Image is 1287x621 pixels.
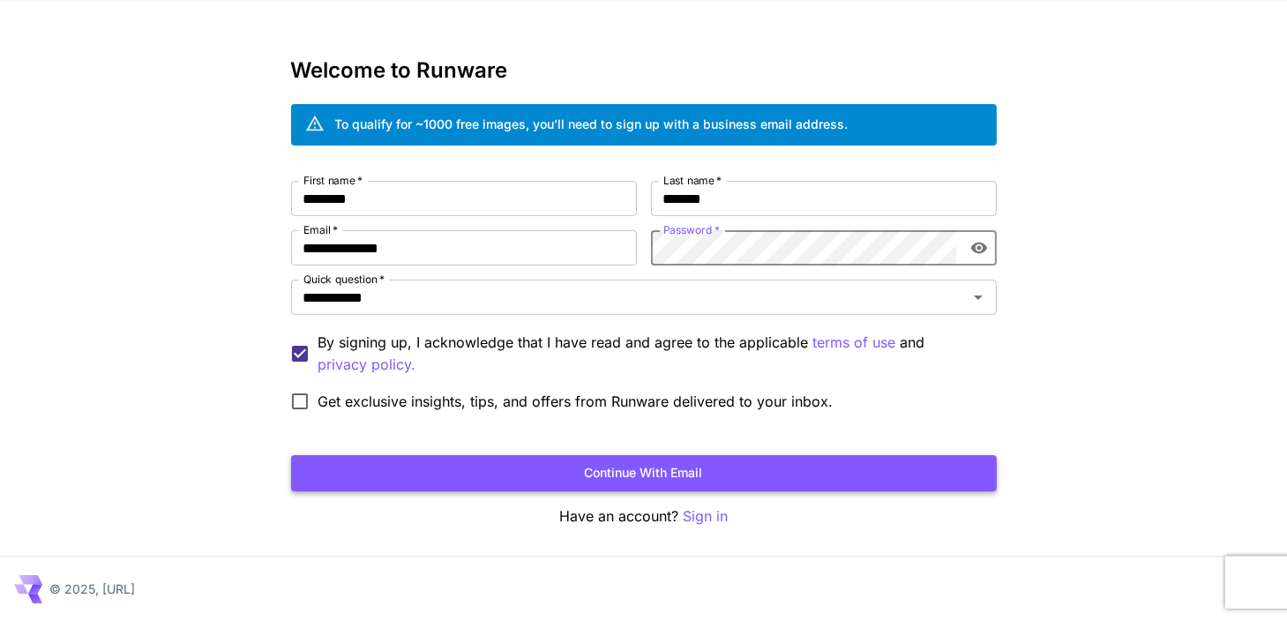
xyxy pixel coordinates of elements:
span: Get exclusive insights, tips, and offers from Runware delivered to your inbox. [318,391,834,412]
div: To qualify for ~1000 free images, you’ll need to sign up with a business email address. [335,115,849,133]
label: Password [663,222,720,237]
p: © 2025, [URL] [49,580,135,598]
label: Email [303,222,338,237]
p: privacy policy. [318,354,416,376]
label: Quick question [303,272,385,287]
p: By signing up, I acknowledge that I have read and agree to the applicable and [318,332,983,376]
button: Open [966,285,991,310]
label: Last name [663,173,722,188]
button: By signing up, I acknowledge that I have read and agree to the applicable terms of use and [318,354,416,376]
p: terms of use [813,332,896,354]
label: First name [303,173,363,188]
h3: Welcome to Runware [291,58,997,83]
button: Continue with email [291,455,997,491]
button: By signing up, I acknowledge that I have read and agree to the applicable and privacy policy. [813,332,896,354]
p: Have an account? [291,505,997,527]
button: Sign in [683,505,728,527]
button: toggle password visibility [963,232,995,264]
